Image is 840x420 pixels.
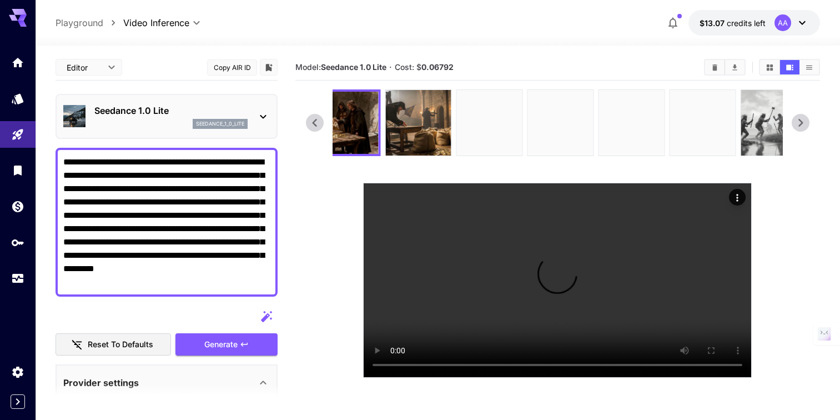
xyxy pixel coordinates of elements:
[700,17,766,29] div: $13.0652
[395,62,454,72] span: Cost: $
[196,120,244,128] p: seedance_1_0_lite
[700,18,727,28] span: $13.07
[264,61,274,74] button: Add to library
[56,333,171,356] button: Reset to defaults
[670,90,735,156] img: 8A6ifAAAAAGSURBVAMA8vIDwesDsxkAAAAASUVORK5CYII=
[11,163,24,177] div: Library
[741,90,806,156] img: +W9vEXAAAABklEQVQDAHcQgezXiFdiAAAAAElFTkSuQmCC
[389,61,392,74] p: ·
[11,92,24,106] div: Models
[688,10,820,36] button: $13.0652AA
[11,394,25,409] button: Expand sidebar
[175,333,278,356] button: Generate
[63,376,139,389] p: Provider settings
[385,90,451,156] img: vRAAAAAElFTkSuQmCC
[774,14,791,31] div: AA
[760,60,779,74] button: Show media in grid view
[11,236,24,249] div: API Keys
[727,18,766,28] span: credits left
[729,189,746,206] div: Actions
[527,90,593,156] img: 8A6ifAAAAAGSURBVAMA8vIDwesDsxkAAAAASUVORK5CYII=
[207,59,257,76] button: Copy AIR ID
[63,99,270,133] div: Seedance 1.0 Liteseedance_1_0_lite
[321,62,386,72] b: Seedance 1.0 Lite
[759,59,820,76] div: Show media in grid viewShow media in video viewShow media in list view
[56,16,103,29] a: Playground
[316,92,378,154] img: wnFK+FByCAAAAAElFTkSuQmCC
[63,369,270,396] div: Provider settings
[598,90,664,156] img: 8A6ifAAAAAGSURBVAMA8vIDwesDsxkAAAAASUVORK5CYII=
[11,128,24,142] div: Playground
[725,60,745,74] button: Download All
[780,60,799,74] button: Show media in video view
[204,338,238,352] span: Generate
[11,272,24,286] div: Usage
[11,365,24,379] div: Settings
[295,62,386,72] span: Model:
[123,16,189,29] span: Video Inference
[705,60,725,74] button: Clear All
[67,62,101,73] span: Editor
[11,199,24,213] div: Wallet
[704,59,746,76] div: Clear AllDownload All
[421,62,454,72] b: 0.06792
[56,16,123,29] nav: breadcrumb
[799,60,819,74] button: Show media in list view
[94,104,248,117] p: Seedance 1.0 Lite
[11,56,24,69] div: Home
[456,90,522,156] img: 8A6ifAAAAAGSURBVAMA8vIDwesDsxkAAAAASUVORK5CYII=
